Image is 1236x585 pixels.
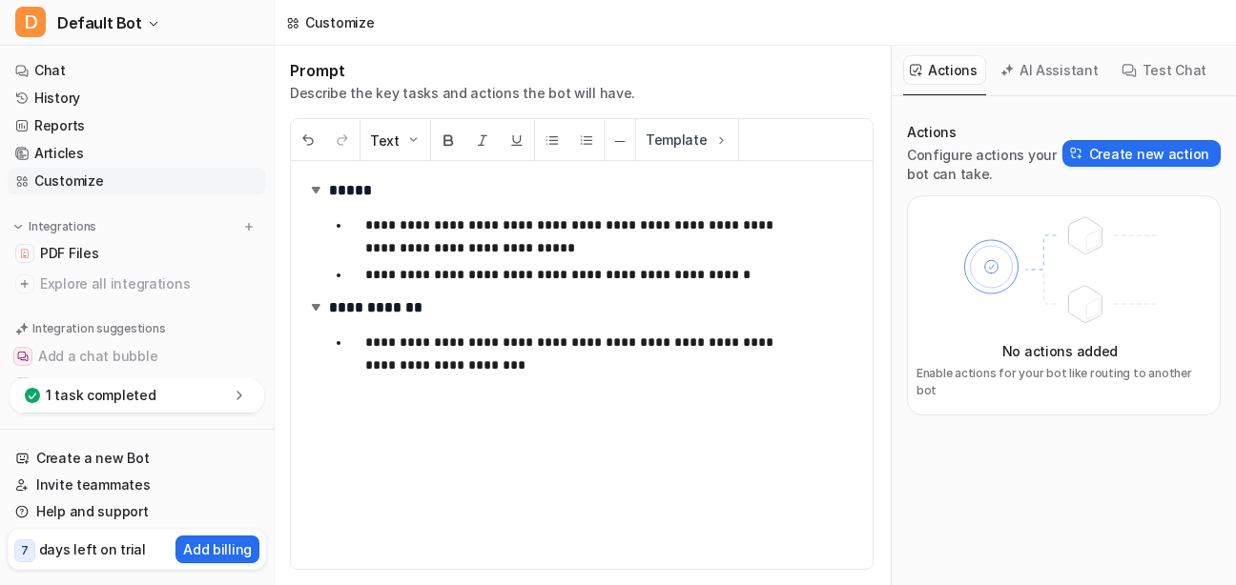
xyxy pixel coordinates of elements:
p: 1 task completed [46,386,156,405]
img: Dropdown Down Arrow [405,132,421,148]
p: Actions [907,123,1062,142]
div: Customize [305,12,374,32]
h1: Prompt [290,61,635,80]
p: Describe the key tasks and actions the bot will have. [290,84,635,103]
p: days left on trial [39,539,146,559]
img: Redo [335,132,350,148]
button: Add billing [175,535,259,563]
p: Integrations [29,219,96,234]
button: Unordered List [535,120,569,161]
a: Reports [8,112,266,139]
p: No actions added [1002,341,1119,361]
a: PDF FilesPDF Files [8,240,266,267]
img: explore all integrations [15,274,34,293]
button: Create new action [1062,140,1221,167]
a: History [8,85,266,111]
img: menu_add.svg [242,220,256,233]
button: AI Assistant [994,55,1107,85]
button: Add a chat bubbleAdd a chat bubble [8,341,266,372]
img: Add a chat bubble [17,351,29,362]
button: Undo [291,120,325,161]
button: Text [360,120,430,161]
a: Explore all integrations [8,271,266,297]
img: expand-arrow.svg [306,297,325,316]
a: Invite teammates [8,472,266,498]
p: 7 [21,542,29,559]
img: PDF Files [19,248,31,259]
button: Underline [500,120,534,161]
button: Bold [431,120,465,161]
p: Configure actions your bot can take. [907,146,1062,184]
p: Add billing [183,539,252,559]
button: Test Chat [1115,55,1215,85]
p: Enable actions for your bot like routing to another bot [917,365,1204,399]
img: Bold [441,132,456,148]
img: Ordered List [579,132,594,148]
span: PDF Files [40,244,98,263]
img: expand-arrow.svg [306,180,325,199]
span: D [15,7,46,37]
img: Italic [475,132,490,148]
img: Template [713,132,729,148]
a: Articles [8,140,266,167]
button: Add a public chat linkAdd a public chat link [8,372,266,402]
button: Redo [325,120,360,161]
img: Unordered List [545,132,560,148]
button: ─ [605,120,635,161]
img: Undo [300,132,316,148]
img: expand menu [11,220,25,233]
span: Explore all integrations [40,269,258,299]
span: Default Bot [57,10,142,36]
button: Actions [903,55,986,85]
button: Integrations [8,217,102,236]
img: Create action [1070,147,1083,160]
a: Create a new Bot [8,445,266,472]
button: Italic [465,120,500,161]
a: Chat [8,57,266,84]
p: Integration suggestions [32,320,165,337]
img: Underline [509,132,525,148]
a: Customize [8,168,266,194]
button: Ordered List [569,120,604,161]
button: Template [636,119,738,160]
a: Help and support [8,498,266,525]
